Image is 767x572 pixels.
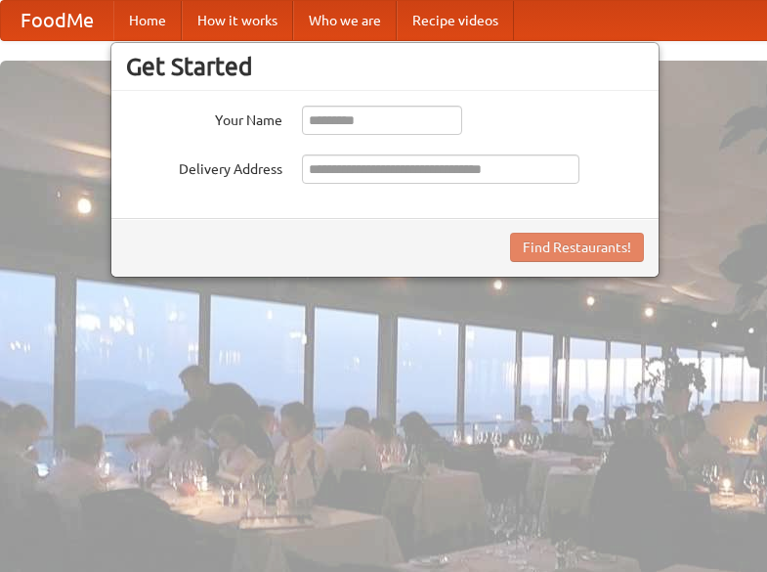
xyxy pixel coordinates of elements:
[126,154,282,179] label: Delivery Address
[293,1,397,40] a: Who we are
[113,1,182,40] a: Home
[510,233,644,262] button: Find Restaurants!
[1,1,113,40] a: FoodMe
[126,106,282,130] label: Your Name
[126,52,644,81] h3: Get Started
[397,1,514,40] a: Recipe videos
[182,1,293,40] a: How it works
